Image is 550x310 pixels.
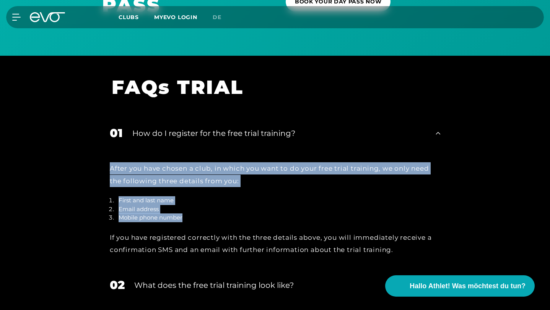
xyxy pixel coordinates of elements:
[385,275,535,297] button: Hallo Athlet! Was möchtest du tun?
[110,124,123,142] div: 01
[410,281,526,291] span: Hallo Athlet! Was möchtest du tun?
[119,13,154,21] a: Clubs
[116,196,440,205] li: First and last name
[132,128,426,139] div: How do I register for the free trial training?
[112,75,429,100] h1: FAQs TRIAL
[213,14,221,21] span: de
[110,231,440,256] div: If you have registered correctly with the three details above, you will immediately receive a con...
[110,162,440,187] div: After you have chosen a club, in which you want to do your free trial training, we only need the ...
[116,213,440,222] li: Mobile phone number
[116,205,440,214] li: Email address
[134,279,426,291] div: What does the free trial training look like?
[110,276,125,294] div: 02
[119,14,139,21] span: Clubs
[213,13,231,22] a: de
[154,14,197,21] a: MYEVO LOGIN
